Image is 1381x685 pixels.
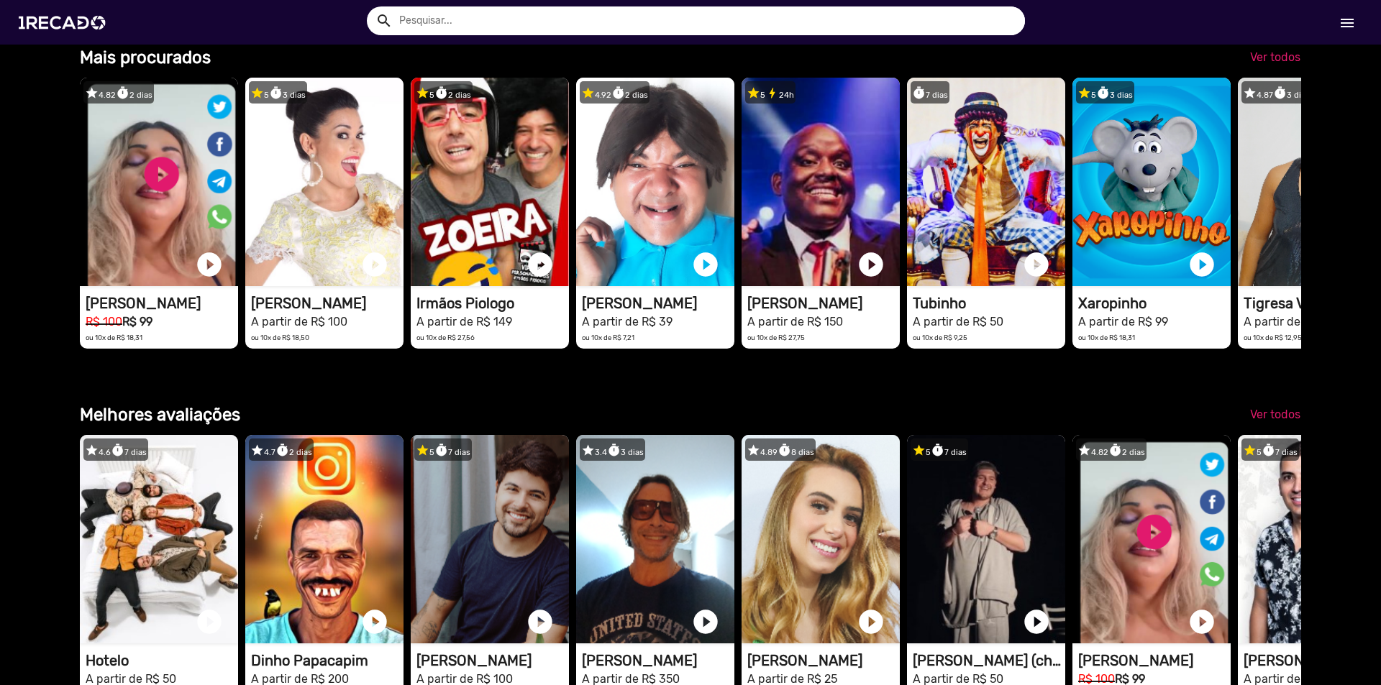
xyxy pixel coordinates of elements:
[907,435,1065,643] video: 1RECADO vídeos dedicados para fãs e empresas
[80,47,211,68] b: Mais procurados
[1072,435,1231,643] video: 1RECADO vídeos dedicados para fãs e empresas
[195,250,224,279] a: play_circle_filled
[360,250,389,279] a: play_circle_filled
[1188,250,1216,279] a: play_circle_filled
[747,652,900,669] h1: [PERSON_NAME]
[1188,607,1216,636] a: play_circle_filled
[742,435,900,643] video: 1RECADO vídeos dedicados para fãs e empresas
[416,315,512,328] small: A partir de R$ 149
[1244,334,1302,341] small: ou 10x de R$ 12,95
[86,315,122,328] small: R$ 100
[913,334,967,341] small: ou 10x de R$ 9,25
[1339,14,1356,32] mat-icon: Início
[576,435,734,643] video: 1RECADO vídeos dedicados para fãs e empresas
[416,652,569,669] h1: [PERSON_NAME]
[1072,78,1231,286] video: 1RECADO vídeos dedicados para fãs e empresas
[582,315,673,328] small: A partir de R$ 39
[576,78,734,286] video: 1RECADO vídeos dedicados para fãs e empresas
[80,78,238,286] video: 1RECADO vídeos dedicados para fãs e empresas
[742,78,900,286] video: 1RECADO vídeos dedicados para fãs e empresas
[86,652,238,669] h1: Hotelo
[1244,315,1334,328] small: A partir de R$ 70
[251,315,347,328] small: A partir de R$ 100
[1250,408,1300,421] span: Ver todos
[251,652,404,669] h1: Dinho Papacapim
[86,295,238,312] h1: [PERSON_NAME]
[122,315,152,328] b: R$ 99
[1078,315,1168,328] small: A partir de R$ 99
[251,295,404,312] h1: [PERSON_NAME]
[1022,250,1051,279] a: play_circle_filled
[747,295,900,312] h1: [PERSON_NAME]
[582,652,734,669] h1: [PERSON_NAME]
[360,607,389,636] a: play_circle_filled
[907,78,1065,286] video: 1RECADO vídeos dedicados para fãs e empresas
[416,334,475,341] small: ou 10x de R$ 27,56
[86,334,142,341] small: ou 10x de R$ 18,31
[526,607,555,636] a: play_circle_filled
[747,334,805,341] small: ou 10x de R$ 27,75
[691,250,720,279] a: play_circle_filled
[370,7,396,32] button: Example home icon
[857,607,885,636] a: play_circle_filled
[913,652,1065,669] h1: [PERSON_NAME] (churros)
[245,78,404,286] video: 1RECADO vídeos dedicados para fãs e empresas
[526,250,555,279] a: play_circle_filled
[691,607,720,636] a: play_circle_filled
[80,435,238,643] video: 1RECADO vídeos dedicados para fãs e empresas
[416,295,569,312] h1: Irmãos Piologo
[80,405,240,425] b: Melhores avaliações
[1078,295,1231,312] h1: Xaropinho
[913,315,1003,328] small: A partir de R$ 50
[582,334,634,341] small: ou 10x de R$ 7,21
[1078,652,1231,669] h1: [PERSON_NAME]
[747,315,843,328] small: A partir de R$ 150
[245,435,404,643] video: 1RECADO vídeos dedicados para fãs e empresas
[857,250,885,279] a: play_circle_filled
[1250,50,1300,64] span: Ver todos
[195,607,224,636] a: play_circle_filled
[411,78,569,286] video: 1RECADO vídeos dedicados para fãs e empresas
[251,334,309,341] small: ou 10x de R$ 18,50
[388,6,1025,35] input: Pesquisar...
[1078,334,1135,341] small: ou 10x de R$ 18,31
[411,435,569,643] video: 1RECADO vídeos dedicados para fãs e empresas
[913,295,1065,312] h1: Tubinho
[375,12,393,29] mat-icon: Example home icon
[1022,607,1051,636] a: play_circle_filled
[582,295,734,312] h1: [PERSON_NAME]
